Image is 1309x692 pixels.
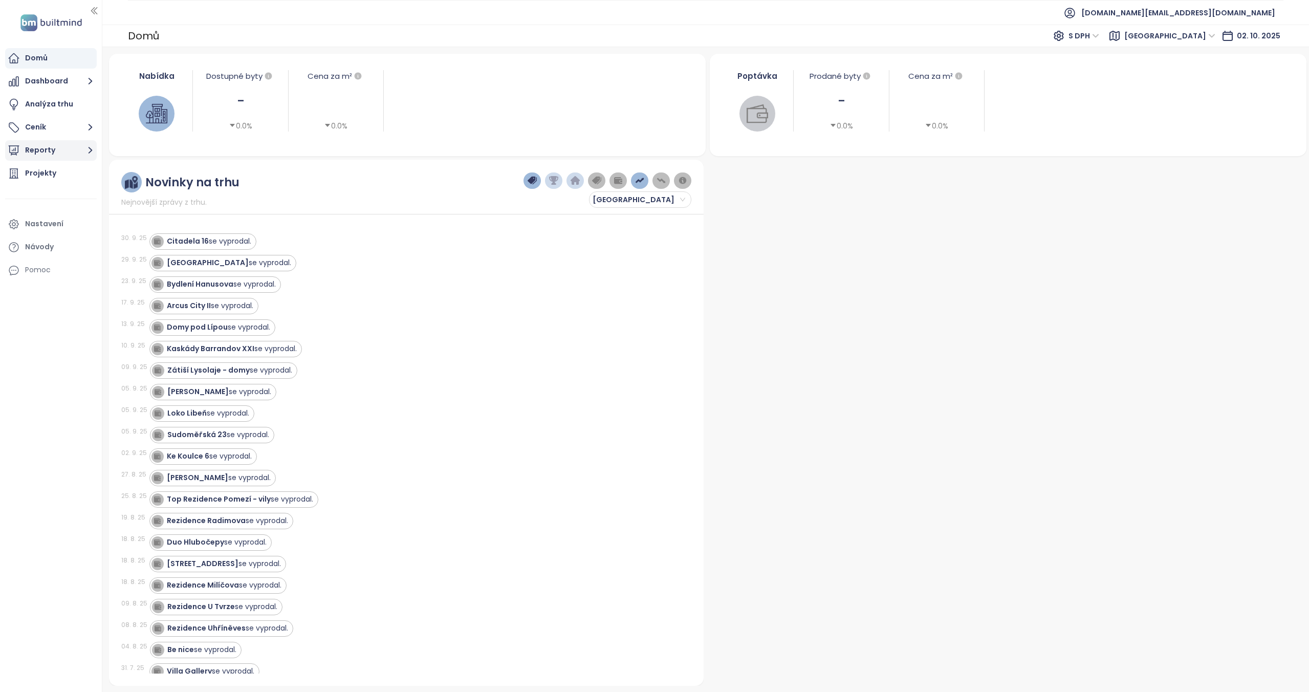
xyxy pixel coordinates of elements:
div: 05. 9. 25 [121,427,147,436]
strong: Domy pod Lípou [167,322,228,332]
img: logo [17,12,85,33]
span: caret-down [229,122,236,129]
div: - [799,91,883,112]
strong: Citadela 16 [167,236,209,246]
img: icon [154,323,161,331]
div: se vyprodal. [167,515,288,526]
strong: Rezidence Radimova [167,515,246,526]
strong: Zátiší Lysolaje - domy [167,365,250,375]
img: icon [154,452,161,460]
span: Praha [593,192,685,207]
img: icon [154,495,161,503]
div: 23. 9. 25 [121,276,147,286]
div: se vyprodal. [167,623,288,634]
strong: Rezidence Uhříněves [167,623,246,633]
div: 18. 8. 25 [121,577,147,587]
img: icon [154,280,161,288]
img: information-circle.png [678,176,687,185]
div: se vyprodal. [167,429,269,440]
img: icon [154,538,161,546]
div: Analýza trhu [25,98,73,111]
div: se vyprodal. [167,580,281,591]
div: se vyprodal. [167,365,292,376]
div: Projekty [25,167,56,180]
div: Nabídka [126,70,188,82]
strong: Arcus City II [167,300,211,311]
img: ruler [125,176,138,189]
div: 13. 9. 25 [121,319,147,329]
div: 18. 8. 25 [121,534,147,544]
span: caret-down [324,122,331,129]
strong: Kaskády Barrandov XXI [167,343,254,354]
div: 05. 9. 25 [121,405,147,415]
strong: Ke Koulce 6 [167,451,209,461]
strong: [PERSON_NAME] [167,472,228,483]
span: 02. 10. 2025 [1237,31,1280,41]
span: caret-down [925,122,932,129]
img: price-decreases.png [657,176,666,185]
div: 09. 9. 25 [121,362,147,372]
a: Nastavení [5,214,97,234]
div: 0.0% [925,120,948,132]
span: S DPH [1068,28,1099,44]
div: 18. 8. 25 [121,556,147,565]
div: 02. 9. 25 [121,448,147,458]
div: 25. 8. 25 [121,491,147,501]
div: se vyprodal. [167,494,313,505]
div: 29. 9. 25 [121,255,147,264]
button: Dashboard [5,71,97,92]
img: icon [154,517,161,524]
div: se vyprodal. [167,601,277,612]
div: Pomoc [25,264,51,276]
strong: [STREET_ADDRESS] [167,558,238,569]
strong: Loko Libeň [167,408,207,418]
div: se vyprodal. [167,236,251,247]
div: - [198,91,282,112]
div: se vyprodal. [167,472,271,483]
div: se vyprodal. [167,537,267,548]
div: Domů [128,27,159,45]
div: Nastavení [25,218,63,230]
div: se vyprodal. [167,386,271,397]
img: price-tag-grey.png [592,176,601,185]
strong: Rezidence Milíčova [167,580,239,590]
div: Cena za m² [308,70,352,82]
div: 31. 7. 25 [121,663,147,673]
strong: Top Rezidence Pomezí - vily [167,494,271,504]
span: caret-down [830,122,837,129]
img: icon [154,345,161,352]
span: [DOMAIN_NAME][EMAIL_ADDRESS][DOMAIN_NAME] [1081,1,1275,25]
img: icon [154,388,161,395]
div: se vyprodal. [167,644,236,655]
img: icon [154,237,161,245]
img: icon [154,560,161,567]
img: price-tag-dark-blue.png [528,176,537,185]
div: 17. 9. 25 [121,298,147,307]
img: icon [154,366,161,374]
div: se vyprodal. [167,279,276,290]
a: Domů [5,48,97,69]
div: 0.0% [830,120,853,132]
strong: [GEOGRAPHIC_DATA] [167,257,249,268]
img: price-increases.png [635,176,644,185]
div: Pomoc [5,260,97,280]
a: Návody [5,237,97,257]
div: Poptávka [727,70,789,82]
strong: Rezidence U Tvrze [167,601,235,612]
img: icon [154,581,161,589]
img: home-dark-blue.png [571,176,580,185]
div: se vyprodal. [167,343,297,354]
div: 04. 8. 25 [121,642,147,651]
div: 09. 8. 25 [121,599,147,608]
strong: [PERSON_NAME] [167,386,229,397]
div: Cena za m² [895,70,979,82]
img: icon [154,409,161,417]
div: se vyprodal. [167,322,270,333]
img: icon [154,259,161,266]
strong: Duo Hlubočepy [167,537,224,547]
div: se vyprodal. [167,558,281,569]
a: Analýza trhu [5,94,97,115]
img: wallet-dark-grey.png [614,176,623,185]
div: Domů [25,52,48,64]
div: se vyprodal. [167,408,249,419]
